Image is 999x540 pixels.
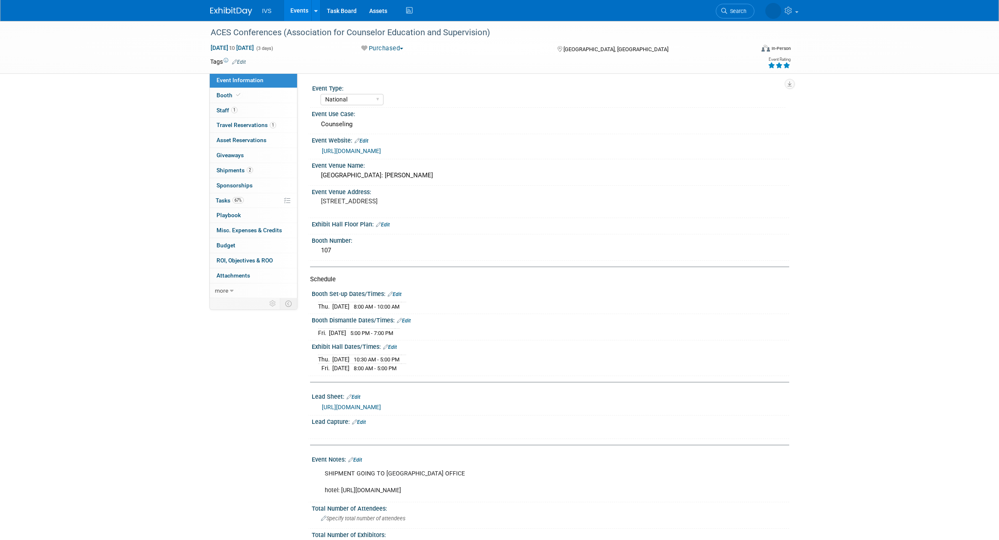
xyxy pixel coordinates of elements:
[312,159,789,170] div: Event Venue Name:
[216,77,263,83] span: Event Information
[312,82,785,93] div: Event Type:
[321,515,405,522] span: Specify total number of attendees
[348,457,362,463] a: Edit
[354,304,399,310] span: 8:00 AM - 10:00 AM
[232,59,246,65] a: Edit
[321,197,501,205] pre: [STREET_ADDRESS]
[768,57,790,62] div: Event Rating
[232,197,244,203] span: 67%
[210,7,252,16] img: ExhibitDay
[216,182,253,189] span: Sponsorships
[210,57,246,66] td: Tags
[280,298,297,309] td: Toggle Event Tabs
[312,108,789,118] div: Event Use Case:
[397,318,411,324] a: Edit
[210,268,297,283] a: Attachments
[765,3,781,19] img: Kyle Shelstad
[332,364,350,373] td: [DATE]
[318,118,783,131] div: Counseling
[312,502,789,513] div: Total Number of Attendees:
[383,344,397,350] a: Edit
[716,4,754,18] a: Search
[312,234,789,245] div: Booth Number:
[376,222,390,228] a: Edit
[352,419,366,425] a: Edit
[216,152,244,158] span: Giveaways
[310,275,783,284] div: Schedule
[231,107,237,113] span: 1
[216,212,241,218] span: Playbook
[256,46,273,51] span: (3 days)
[318,355,332,364] td: Thu.
[210,163,297,178] a: Shipments2
[216,167,253,174] span: Shipments
[210,238,297,253] a: Budget
[318,364,332,373] td: Fri.
[312,134,789,145] div: Event Website:
[210,178,297,193] a: Sponsorships
[210,103,297,118] a: Staff1
[312,314,789,325] div: Booth Dismantle Dates/Times:
[216,197,244,204] span: Tasks
[312,453,789,464] div: Event Notes:
[350,330,393,336] span: 5:00 PM - 7:00 PM
[563,46,668,52] span: [GEOGRAPHIC_DATA], [GEOGRAPHIC_DATA]
[318,328,329,337] td: Fri.
[247,167,253,173] span: 2
[210,133,297,148] a: Asset Reservations
[347,394,360,400] a: Edit
[329,328,346,337] td: [DATE]
[312,186,789,196] div: Event Venue Address:
[210,208,297,223] a: Playbook
[228,44,236,51] span: to
[312,529,789,539] div: Total Number of Exhibitors:
[388,291,402,297] a: Edit
[262,8,272,14] span: IVS
[322,404,381,410] a: [URL][DOMAIN_NAME]
[312,288,789,299] div: Booth Set-up Dates/Times:
[318,244,783,257] div: 107
[266,298,280,309] td: Personalize Event Tab Strip
[312,415,789,426] div: Lead Capture:
[354,365,396,371] span: 8:00 AM - 5:00 PM
[318,169,783,182] div: [GEOGRAPHIC_DATA]: [PERSON_NAME]
[354,356,399,363] span: 10:30 AM - 5:00 PM
[210,148,297,163] a: Giveaways
[210,223,297,238] a: Misc. Expenses & Credits
[332,302,350,311] td: [DATE]
[312,218,789,229] div: Exhibit Hall Floor Plan:
[318,302,332,311] td: Thu.
[210,253,297,268] a: ROI, Objectives & ROO
[216,227,282,234] span: Misc. Expenses & Credits
[210,88,297,103] a: Booth
[270,122,276,128] span: 1
[332,355,350,364] td: [DATE]
[358,44,407,53] button: Purchased
[210,193,297,208] a: Tasks67%
[236,93,240,97] i: Booth reservation complete
[210,118,297,132] a: Travel Reservations1
[705,44,791,56] div: Event Format
[216,272,250,279] span: Attachments
[216,122,276,128] span: Travel Reservations
[210,73,297,88] a: Event Information
[216,92,242,99] span: Booth
[216,257,273,264] span: ROI, Objectives & ROO
[208,25,742,40] div: ACES Conferences (Association for Counselor Education and Supervision)
[216,137,266,143] span: Asset Reservations
[312,390,789,401] div: Lead Sheet:
[322,148,381,154] a: [URL][DOMAIN_NAME]
[319,465,697,499] div: SHIPMENT GOING TO [GEOGRAPHIC_DATA] OFFICE hotel: [URL][DOMAIN_NAME]
[727,8,746,14] span: Search
[216,242,235,249] span: Budget
[355,138,368,144] a: Edit
[312,340,789,351] div: Exhibit Hall Dates/Times:
[771,45,791,52] div: In-Person
[210,44,254,52] span: [DATE] [DATE]
[762,45,770,52] img: Format-Inperson.png
[210,283,297,298] a: more
[215,287,228,294] span: more
[216,107,237,114] span: Staff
